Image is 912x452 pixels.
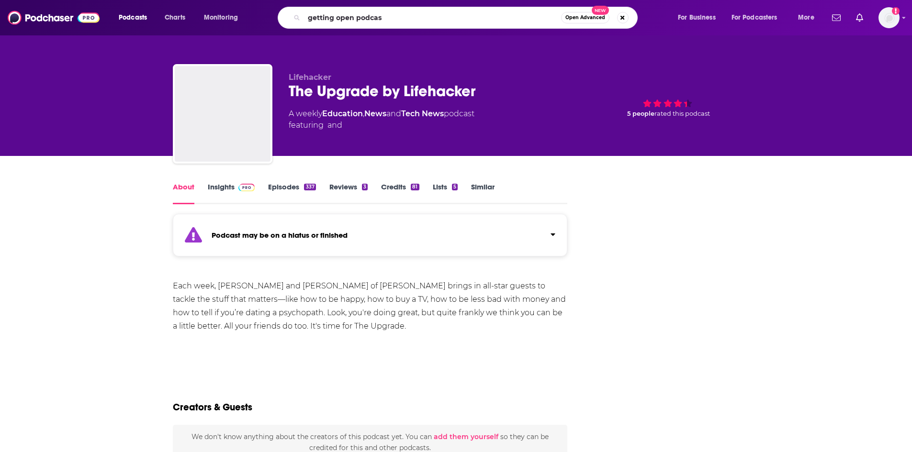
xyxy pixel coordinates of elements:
svg: Add a profile image [892,7,900,15]
span: and [386,109,401,118]
button: open menu [671,10,728,25]
div: 81 [411,184,419,190]
button: Open AdvancedNew [561,12,609,23]
div: 5 peoplerated this podcast [596,73,740,132]
span: More [798,11,814,24]
img: User Profile [878,7,900,28]
span: Monitoring [204,11,238,24]
a: Episodes337 [268,182,315,204]
span: For Business [678,11,716,24]
button: add them yourself [434,433,498,441]
span: Lifehacker [289,73,331,82]
div: 337 [304,184,315,190]
span: For Podcasters [732,11,777,24]
a: Similar [471,182,495,204]
a: InsightsPodchaser Pro [208,182,255,204]
div: A weekly podcast [289,108,474,131]
span: and [327,120,342,131]
span: rated this podcast [654,110,710,117]
h2: Creators & Guests [173,401,252,413]
strong: Podcast may be on a hiatus or finished [212,231,348,240]
img: Podchaser Pro [238,184,255,191]
a: Show notifications dropdown [852,10,867,26]
span: featuring [289,120,474,131]
a: Tech News [401,109,444,118]
span: , [363,109,364,118]
a: Reviews3 [329,182,368,204]
div: Each week, [PERSON_NAME] and [PERSON_NAME] of [PERSON_NAME] brings in all-star guests to tackle t... [173,279,568,333]
a: News [364,109,386,118]
button: open menu [791,10,826,25]
span: Logged in as mmullin [878,7,900,28]
button: Show profile menu [878,7,900,28]
button: open menu [197,10,250,25]
a: Education [322,109,363,118]
div: Search podcasts, credits, & more... [287,7,647,29]
button: open menu [112,10,159,25]
span: Charts [165,11,185,24]
div: 3 [362,184,368,190]
a: Show notifications dropdown [828,10,844,26]
a: Credits81 [381,182,419,204]
span: Podcasts [119,11,147,24]
button: open menu [725,10,791,25]
span: 5 people [627,110,654,117]
a: About [173,182,194,204]
div: 5 [452,184,458,190]
input: Search podcasts, credits, & more... [304,10,561,25]
span: New [592,6,609,15]
img: Podchaser - Follow, Share and Rate Podcasts [8,9,100,27]
span: We don't know anything about the creators of this podcast yet . You can so they can be credited f... [191,432,549,452]
a: Charts [158,10,191,25]
span: Open Advanced [565,15,605,20]
section: Click to expand status details [173,220,568,256]
a: Lists5 [433,182,458,204]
